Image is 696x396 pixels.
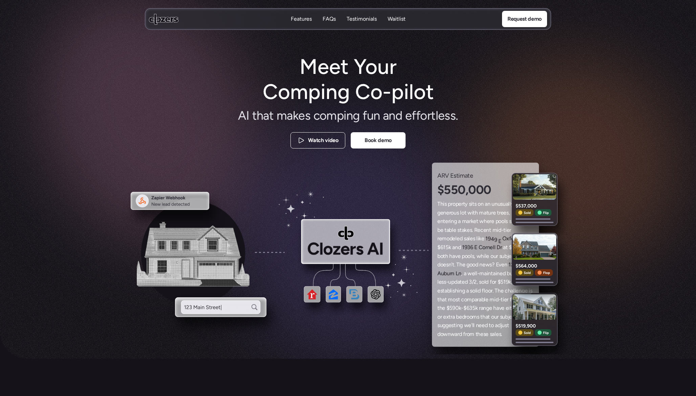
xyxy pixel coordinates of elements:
[486,252,489,260] span: e
[503,269,506,278] span: d
[500,200,503,209] span: s
[437,243,440,252] span: $
[347,15,377,23] p: Testimonials
[431,107,435,124] span: t
[467,252,471,260] span: o
[457,278,460,286] span: a
[451,217,454,226] span: n
[494,243,496,252] span: l
[470,260,473,269] span: o
[256,54,440,105] h1: Meet Your Comping Co-pilot
[458,243,461,252] span: d
[495,278,496,286] span: r
[470,243,473,252] span: 6
[344,107,346,124] span: i
[450,217,451,226] span: i
[488,235,491,243] span: 9
[441,269,444,278] span: u
[446,260,449,269] span: s
[469,278,472,286] span: 3
[449,226,452,235] span: b
[478,234,479,243] span: i
[488,208,491,217] span: u
[481,252,484,260] span: h
[464,243,467,252] span: 9
[475,208,478,217] span: h
[445,252,448,260] span: h
[498,278,501,286] span: $
[462,226,464,235] span: a
[461,208,464,217] span: o
[446,208,449,217] span: e
[293,107,298,124] span: k
[479,234,481,243] span: k
[469,217,471,226] span: r
[470,226,472,235] span: s
[323,15,336,23] a: FAQsFAQs
[493,243,494,252] span: l
[472,208,473,217] span: i
[502,234,506,243] span: O
[485,235,525,242] a: 1949 E Oxford Dr
[452,226,453,235] span: l
[420,107,427,124] span: o
[481,278,484,286] span: o
[448,217,450,226] span: r
[484,217,487,226] span: h
[454,278,457,286] span: d
[501,208,504,217] span: e
[437,260,440,269] span: d
[462,260,465,269] span: e
[460,226,462,235] span: t
[447,234,450,243] span: o
[449,208,451,217] span: r
[323,23,336,30] p: FAQs
[443,252,445,260] span: t
[496,252,498,260] span: r
[462,252,465,260] span: p
[437,171,534,180] h3: ARV Estimate
[500,269,503,278] span: e
[487,243,490,252] span: n
[490,243,493,252] span: e
[437,208,440,217] span: g
[462,217,467,226] span: m
[478,200,481,209] span: o
[494,236,497,244] span: 9
[476,234,478,243] span: l
[457,208,459,217] span: s
[443,217,445,226] span: t
[395,107,402,124] span: d
[480,226,483,235] span: c
[488,269,491,278] span: n
[490,260,492,269] span: s
[373,107,380,124] span: n
[437,269,441,278] span: A
[501,226,504,235] span: -
[493,269,496,278] span: a
[442,286,444,295] span: t
[466,260,470,269] span: g
[491,208,493,217] span: r
[471,252,472,260] span: l
[305,107,310,124] span: s
[471,217,474,226] span: k
[474,278,477,286] span: 2
[464,234,466,243] span: s
[437,217,440,226] span: e
[487,217,490,226] span: e
[367,107,373,124] span: u
[463,200,465,209] span: t
[443,260,446,269] span: e
[313,107,320,124] span: c
[444,278,446,286] span: s
[326,107,336,124] span: m
[451,278,454,286] span: p
[500,278,503,286] span: 5
[485,200,487,209] span: a
[455,234,457,243] span: l
[443,208,446,217] span: n
[451,260,452,269] span: '
[456,107,458,124] span: .
[323,15,336,23] p: FAQs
